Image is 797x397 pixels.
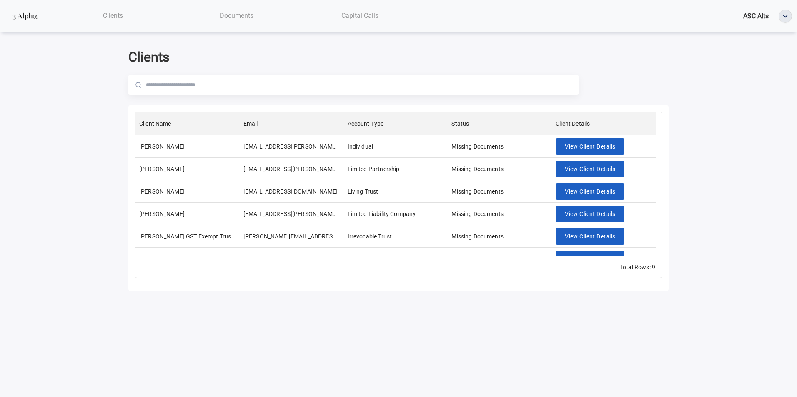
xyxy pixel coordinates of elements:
[139,255,219,263] div: RAJAGOPALAN 2019 TRUST
[51,7,175,24] a: Clients
[565,186,615,197] span: View Client Details
[139,232,235,241] div: Winston Z Ibrahim GST Exempt Trust UAD 12/14/12
[779,10,792,22] img: ellipse
[103,12,123,20] span: Clients
[348,187,378,196] div: Living Trust
[243,187,338,196] div: SANJIVSJAIN2021@GMAIL.COM
[565,209,615,219] span: View Client Details
[128,49,669,65] h2: Clients
[565,254,615,264] span: View Client Details
[556,228,624,245] button: View Client Details
[348,142,373,151] div: Individual
[175,7,298,24] a: Documents
[556,161,624,178] button: View Client Details
[348,112,384,135] div: Account Type
[243,165,339,173] div: GIRISH@GAITONDE.NET
[139,142,185,151] div: Rupa Rajopadhye
[565,231,615,242] span: View Client Details
[139,165,185,173] div: Girish Gaitonde
[565,141,615,152] span: View Client Details
[779,10,792,23] button: ellipse
[451,232,504,241] div: Missing Documents
[451,255,504,263] div: Missing Documents
[451,142,504,151] div: Missing Documents
[243,142,339,151] div: RUPA.RAJOPADHYE@GMAIL.COM
[451,165,504,173] div: Missing Documents
[451,210,504,218] div: Missing Documents
[220,12,253,20] span: Documents
[451,187,504,196] div: Missing Documents
[556,206,624,223] button: View Client Details
[135,82,141,88] img: Magnifier
[243,112,258,135] div: Email
[556,251,624,268] button: View Client Details
[556,138,624,155] button: View Client Details
[341,12,378,20] span: Capital Calls
[447,112,551,135] div: Status
[343,112,448,135] div: Account Type
[135,112,239,135] div: Client Name
[565,164,615,174] span: View Client Details
[348,165,400,173] div: Limited Partnership
[620,263,655,271] div: Total Rows: 9
[451,112,469,135] div: Status
[556,112,590,135] div: Client Details
[243,210,339,218] div: satya.pemmaraju@gmail.com
[139,112,171,135] div: Client Name
[551,112,656,135] div: Client Details
[348,232,392,241] div: Irrevocable Trust
[348,255,392,263] div: Irrevocable Trust
[139,187,185,196] div: SANJIV JAIN
[298,7,422,24] a: Capital Calls
[243,232,339,241] div: megan.rosini@jtcgroup.com
[139,210,185,218] div: SATYANARAYANA PEMMARAJU
[239,112,343,135] div: Email
[743,12,769,20] span: ASC Alts
[348,210,416,218] div: Limited Liability Company
[556,183,624,200] button: View Client Details
[243,255,338,263] div: subhashankar2017@gmail.com
[10,9,40,24] img: logo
